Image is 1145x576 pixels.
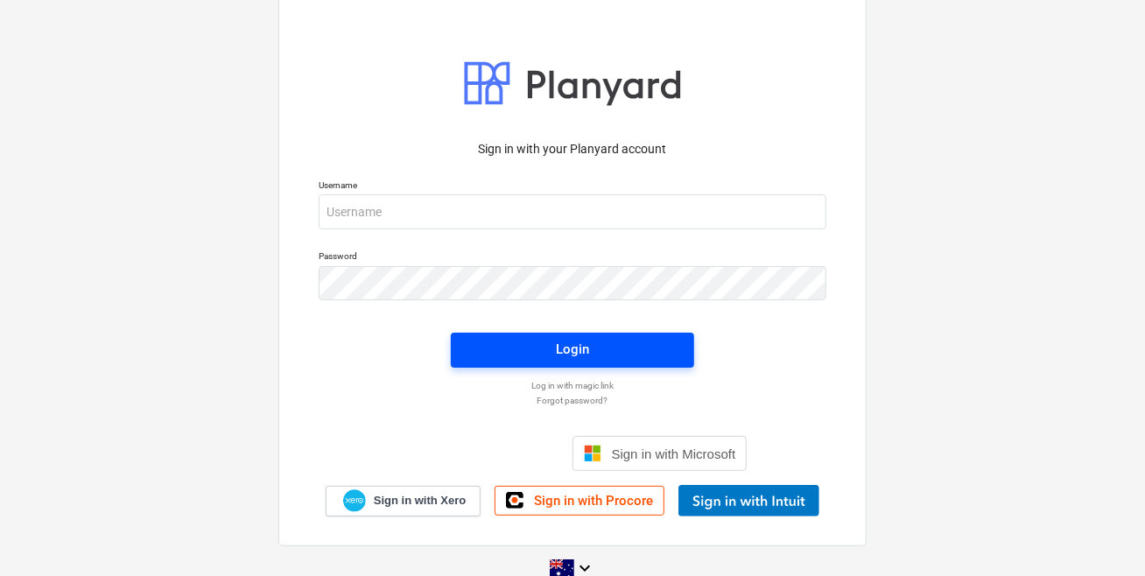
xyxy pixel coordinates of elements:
div: Login [556,338,589,361]
p: Sign in with your Planyard account [319,140,826,158]
a: Sign in with Procore [495,486,664,516]
a: Sign in with Xero [326,486,481,516]
a: Log in with magic link [310,380,835,391]
p: Password [319,250,826,265]
button: Login [451,333,694,368]
p: Username [319,179,826,194]
span: Sign in with Procore [534,493,653,509]
iframe: Sign in with Google Button [390,434,567,473]
span: Sign in with Xero [374,493,466,509]
span: Sign in with Microsoft [612,446,736,461]
img: Xero logo [343,489,366,513]
a: Forgot password? [310,395,835,406]
input: Username [319,194,826,229]
img: Microsoft logo [584,445,601,462]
